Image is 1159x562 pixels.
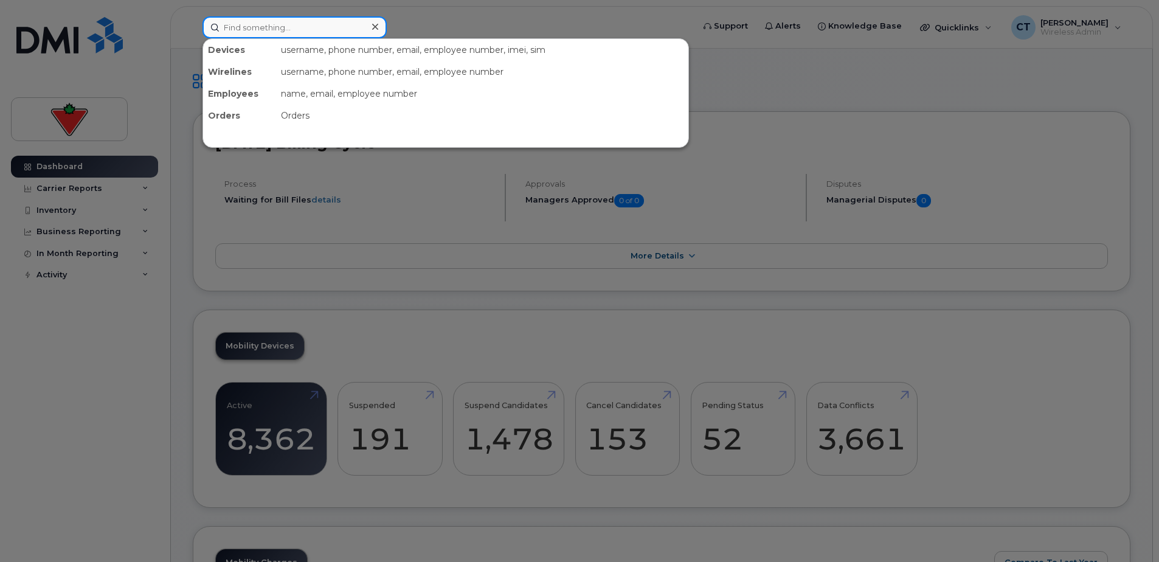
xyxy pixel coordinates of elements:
div: username, phone number, email, employee number [276,61,688,83]
div: Employees [203,83,276,105]
div: Orders [203,105,276,127]
div: Wirelines [203,61,276,83]
div: Devices [203,39,276,61]
div: username, phone number, email, employee number, imei, sim [276,39,688,61]
div: Orders [276,105,688,127]
div: name, email, employee number [276,83,688,105]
